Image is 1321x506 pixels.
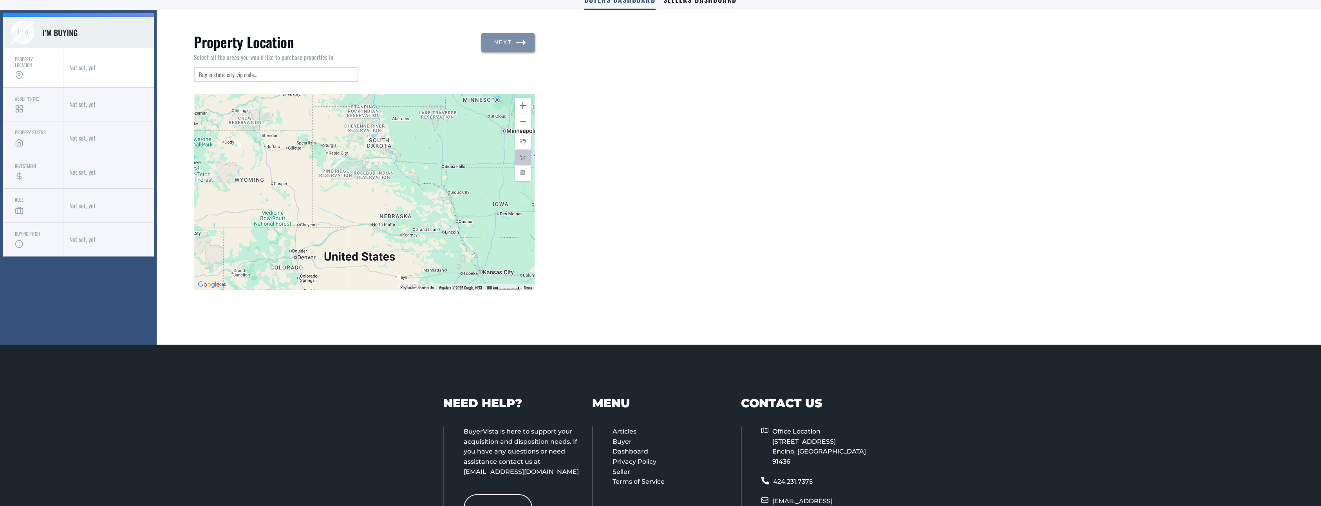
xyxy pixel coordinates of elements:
span: Map data ©2025 Google, INEGI [439,285,482,291]
a: Seller [613,468,630,475]
button: Zoom in [515,98,531,114]
button: Keyboard shortcuts [400,285,434,291]
div: Investment [15,163,48,169]
div: Not set, yet [69,134,148,142]
input: Buy in state, city, zip code... [194,67,358,82]
div: Asset Туре [15,96,48,102]
img: home.c3d2b289.svg [15,138,23,147]
div: Not set, yet [69,100,148,108]
h4: CONTACT US [741,396,878,411]
a: 424.231.7375 [773,477,813,487]
div: Property location [15,56,48,68]
img: info.e2db7879.svg [15,240,23,248]
div: Not set, yet [69,63,148,72]
div: Buying Pitch [15,231,48,237]
a: Open this area in Google Maps (opens a new window) [196,280,222,290]
a: Terms (opens in new tab) [524,285,532,291]
span: 100 km [486,285,497,291]
div: Propery status [15,129,48,136]
img: map-pin.3be0a46a.svg [15,71,23,80]
p: Office Location [STREET_ADDRESS] Encino, [GEOGRAPHIC_DATA] 91436 [772,426,878,466]
img: briefcase.c347e35e.svg [15,206,23,215]
a: Articles [613,428,636,435]
p: BuyerVista is here to support your acquisition and disposition needs. If you have any questions o... [464,426,580,477]
div: Role [15,197,48,203]
div: Not set, yet [69,168,148,176]
div: I’m buying [42,27,78,38]
img: dollar-sign.2d00d80d.svg [15,172,23,181]
button: Zoom out [515,114,531,130]
div: Select all the areas you would like to purchase properties in [194,53,333,61]
a: Dashboard [613,448,648,455]
a: Terms of Service [613,478,665,485]
div: Not set, yet [69,202,148,210]
a: Privacy Policy [613,458,656,465]
h4: MENU [592,396,729,411]
a: Buyer [613,438,632,445]
button: Map Scale: 100 km per 53 pixels [484,284,522,290]
img: Google [196,280,222,290]
img: grid.94b70b9b.svg [15,105,23,113]
button: Next [481,33,535,52]
div: Not set, yet [69,235,148,244]
h4: NEED HELP? [443,396,580,411]
h3: Property Location [194,33,333,50]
